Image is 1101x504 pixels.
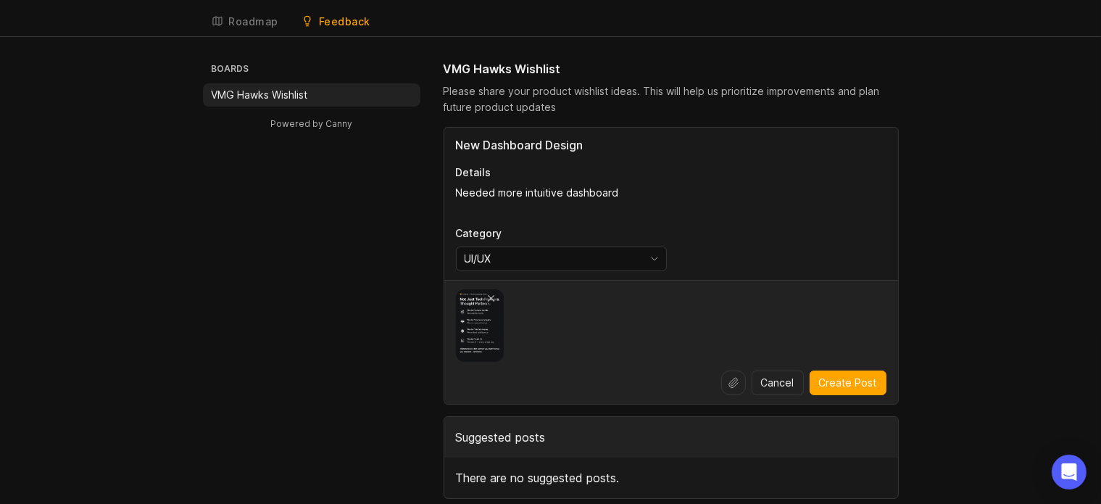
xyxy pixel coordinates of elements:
[212,88,308,102] p: VMG Hawks Wishlist
[203,7,288,37] a: Roadmap
[229,17,279,27] div: Roadmap
[456,289,504,362] img: https://canny-assets.io/images/fcc92355312e1b4793e9497ad4de9c16.png
[761,376,794,390] span: Cancel
[444,60,561,78] h1: VMG Hawks Wishlist
[319,17,370,27] div: Feedback
[444,458,898,498] div: There are no suggested posts.
[456,247,667,271] div: toggle menu
[752,371,804,395] button: Cancel
[456,165,886,180] p: Details
[456,136,886,154] input: Title
[1052,455,1087,489] div: Open Intercom Messenger
[810,371,886,395] button: Create Post
[643,253,666,265] svg: toggle icon
[203,83,420,107] a: VMG Hawks Wishlist
[465,251,641,267] input: UI/UX
[456,186,886,215] textarea: Details
[444,417,898,458] div: Suggested posts
[209,60,420,80] h3: Boards
[268,115,354,132] a: Powered by Canny
[444,83,899,115] div: Please share your product wishlist ideas. This will help us prioritize improvements and plan futu...
[456,226,667,241] p: Category
[293,7,379,37] a: Feedback
[819,376,877,390] span: Create Post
